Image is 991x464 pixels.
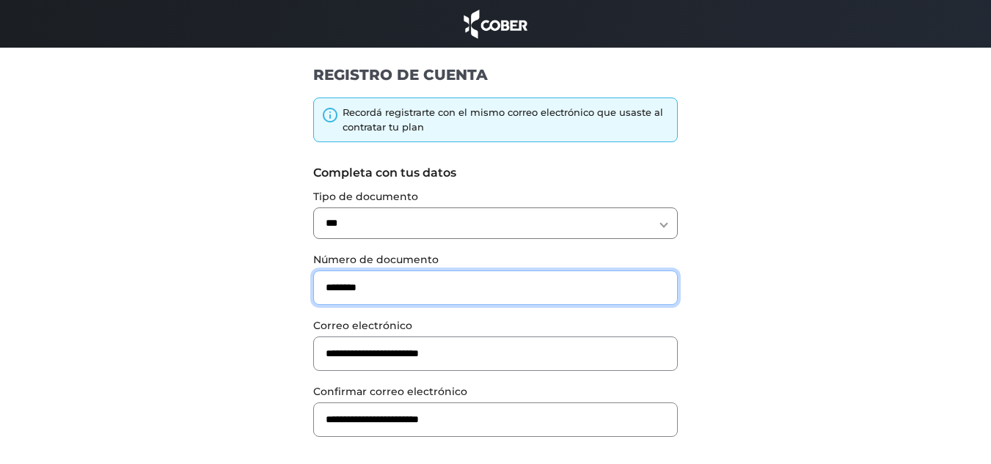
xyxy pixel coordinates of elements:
label: Correo electrónico [313,318,678,334]
label: Completa con tus datos [313,164,678,182]
div: Recordá registrarte con el mismo correo electrónico que usaste al contratar tu plan [343,106,670,134]
h1: REGISTRO DE CUENTA [313,65,678,84]
label: Tipo de documento [313,189,678,205]
img: cober_marca.png [460,7,532,40]
label: Confirmar correo electrónico [313,384,678,399]
label: Número de documento [313,252,678,268]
